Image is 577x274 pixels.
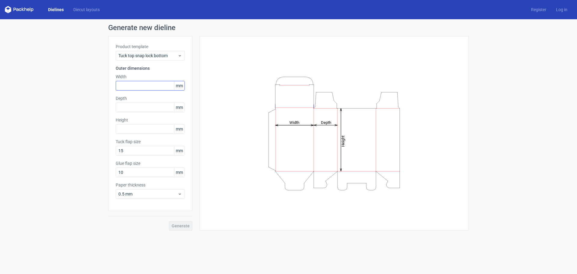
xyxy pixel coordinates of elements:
[116,160,185,166] label: Glue flap size
[174,168,185,177] span: mm
[116,182,185,188] label: Paper thickness
[289,120,299,125] tspan: Width
[116,139,185,145] label: Tuck flap size
[174,81,185,90] span: mm
[108,24,469,31] h1: Generate new dieline
[551,7,572,13] a: Log in
[118,53,178,59] span: Tuck top snap lock bottom
[116,44,185,50] label: Product template
[341,135,345,146] tspan: Height
[321,120,331,125] tspan: Depth
[116,65,185,71] h3: Outer dimensions
[118,191,178,197] span: 0.5 mm
[174,146,185,155] span: mm
[174,125,185,134] span: mm
[116,74,185,80] label: Width
[174,103,185,112] span: mm
[116,117,185,123] label: Height
[43,7,69,13] a: Dielines
[116,95,185,101] label: Depth
[69,7,105,13] a: Diecut layouts
[526,7,551,13] a: Register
